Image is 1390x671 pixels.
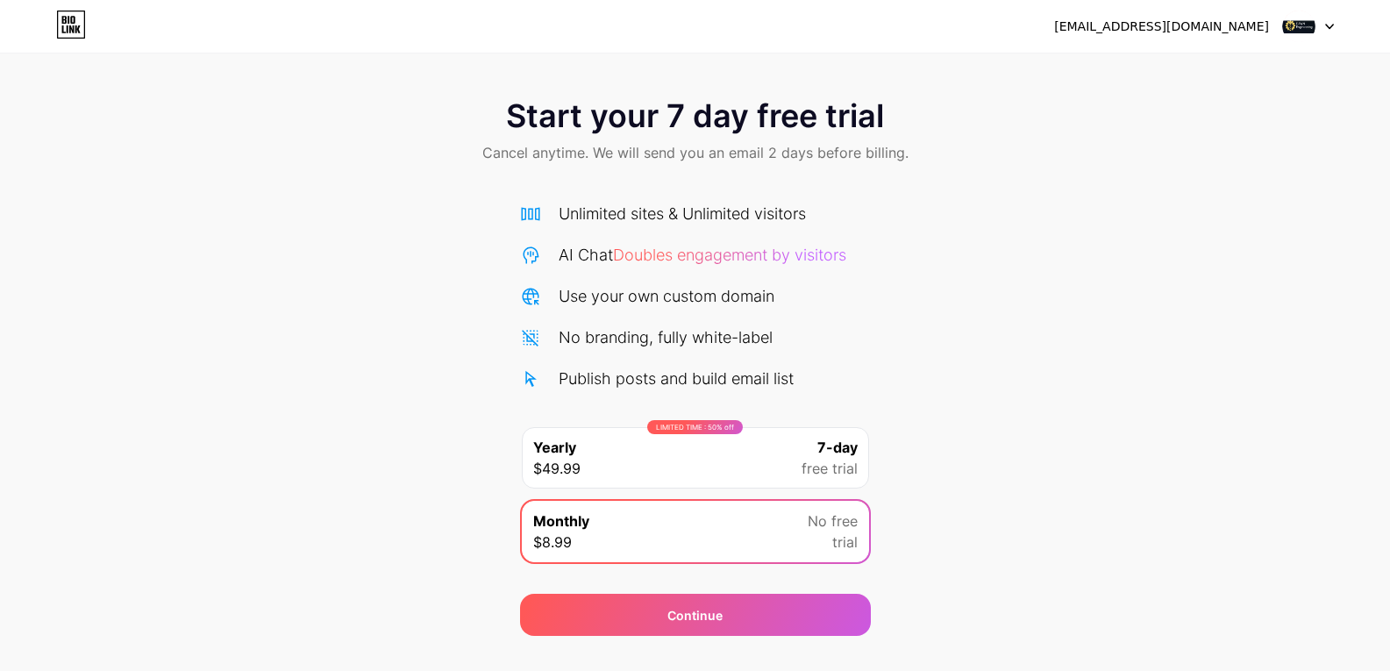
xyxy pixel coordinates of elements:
span: No free [808,510,858,532]
span: $49.99 [533,458,581,479]
span: Yearly [533,437,576,458]
div: No branding, fully white-label [559,325,773,349]
div: Unlimited sites & Unlimited visitors [559,202,806,225]
span: Doubles engagement by visitors [613,246,846,264]
span: Monthly [533,510,589,532]
span: free trial [802,458,858,479]
div: [EMAIL_ADDRESS][DOMAIN_NAME] [1054,18,1269,36]
div: Continue [667,606,723,625]
span: 7-day [817,437,858,458]
div: Publish posts and build email list [559,367,794,390]
div: Use your own custom domain [559,284,774,308]
div: AI Chat [559,243,846,267]
span: Cancel anytime. We will send you an email 2 days before billing. [482,142,909,163]
span: trial [832,532,858,553]
span: Start your 7 day free trial [506,98,884,133]
span: $8.99 [533,532,572,553]
img: dawnengineering [1282,10,1315,43]
div: LIMITED TIME : 50% off [647,420,743,434]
